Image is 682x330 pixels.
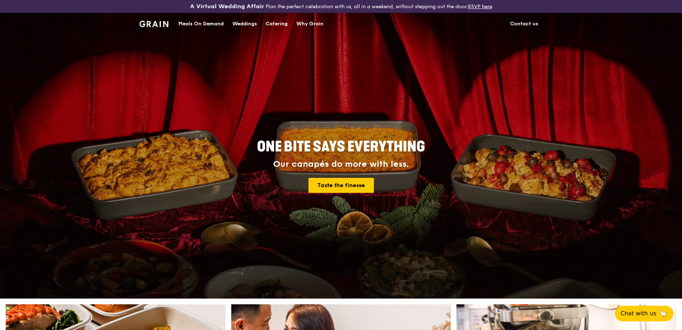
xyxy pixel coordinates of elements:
a: GrainGrain [139,12,168,34]
h3: A Virtual Wedding Affair [190,3,264,10]
span: ONE BITE SAYS EVERYTHING [257,138,425,155]
span: Chat with us [621,309,656,318]
span: 🦙 [659,309,668,318]
a: Catering [261,13,292,35]
a: Taste the finesse [308,178,374,193]
a: Why Grain [292,13,328,35]
a: Contact us [506,13,543,35]
div: Our canapés do more with less. [212,159,470,169]
img: Grain [139,21,168,27]
div: Plan the perfect celebration with us, all in a weekend, without stepping out the door. [135,3,547,10]
div: Weddings [232,13,257,35]
div: Why Grain [296,13,323,35]
a: RSVP here [468,4,492,10]
div: Meals On Demand [178,13,224,35]
a: Weddings [228,13,261,35]
button: Chat with us🦙 [615,306,673,321]
div: Catering [266,13,288,35]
